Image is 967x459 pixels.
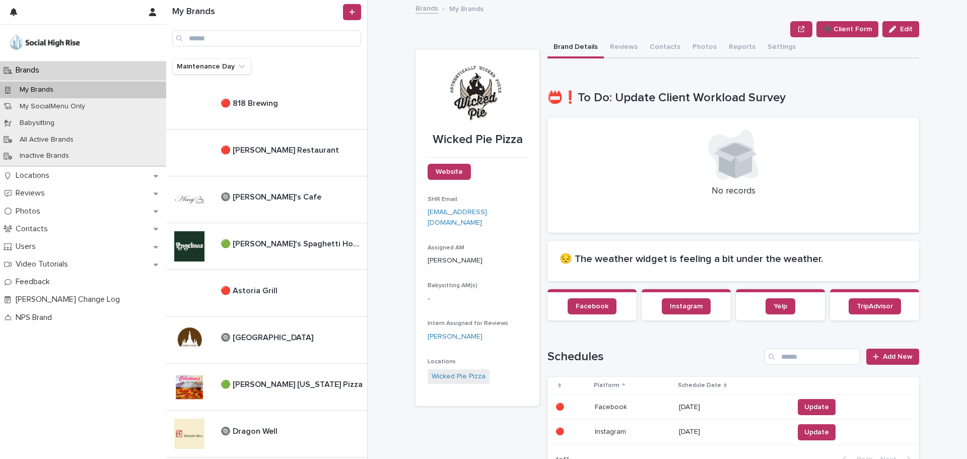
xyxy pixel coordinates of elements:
[595,401,629,412] p: Facebook
[12,224,56,234] p: Contacts
[8,33,82,53] img: o5DnuTxEQV6sW9jFYBBf
[12,295,128,304] p: [PERSON_NAME] Change Log
[166,223,367,270] a: 🟢 [PERSON_NAME]'s Spaghetti House🟢 [PERSON_NAME]'s Spaghetti House
[560,186,907,197] p: No records
[762,37,802,58] button: Settings
[221,425,280,436] p: 🔘 Dragon Well
[428,255,527,266] p: [PERSON_NAME]
[12,136,82,144] p: All Active Brands
[221,284,280,296] p: 🔴 Astoria Grill
[221,144,341,155] p: 🔴 [PERSON_NAME] Restaurant
[166,129,367,176] a: 🔴 [PERSON_NAME] Restaurant🔴 [PERSON_NAME] Restaurant
[604,37,644,58] button: Reviews
[172,7,341,18] h1: My Brands
[166,317,367,364] a: 🔘 [GEOGRAPHIC_DATA]🔘 [GEOGRAPHIC_DATA]
[678,380,721,391] p: Schedule Date
[804,427,829,437] span: Update
[12,242,44,251] p: Users
[849,298,901,314] a: TripAdvisor
[547,420,919,445] tr: 🔴🔴 InstagramInstagram [DATE]Update
[436,168,463,175] span: Website
[798,424,836,440] button: Update
[428,133,527,147] p: Wicked Pie Pizza
[774,303,787,310] span: Yelp
[560,253,907,265] h2: 😔 The weather widget is feeling a bit under the weather.
[576,303,608,310] span: Facebook
[766,298,795,314] a: Yelp
[12,102,93,111] p: My SocialMenu Only
[428,209,487,226] a: [EMAIL_ADDRESS][DOMAIN_NAME]
[686,37,723,58] button: Photos
[816,21,878,37] button: ➕ Client Form
[556,401,566,412] p: 🔴
[428,332,482,342] a: [PERSON_NAME]
[166,176,367,223] a: 🔘 [PERSON_NAME]'s Cafe🔘 [PERSON_NAME]'s Cafe
[428,196,457,203] span: SHR Email
[428,320,508,326] span: Intern Assigned for Reviews
[662,298,711,314] a: Instagram
[12,259,76,269] p: Video Tutorials
[556,426,566,436] p: 🔴
[428,164,471,180] a: Website
[670,303,703,310] span: Instagram
[221,190,323,202] p: 🔘 [PERSON_NAME]'s Cafe
[883,353,913,360] span: Add New
[547,91,919,105] h1: 📛❗To Do: Update Client Workload Survey
[428,245,464,251] span: Assigned AM
[798,399,836,415] button: Update
[12,119,62,127] p: Babysitting
[804,402,829,412] span: Update
[679,428,786,436] p: [DATE]
[595,426,628,436] p: Instagram
[221,237,365,249] p: 🟢 [PERSON_NAME]'s Spaghetti House
[221,378,365,389] p: 🟢 [PERSON_NAME] [US_STATE] Pizza
[547,350,761,364] h1: Schedules
[428,283,477,289] span: Babysitting AM(s)
[12,86,61,94] p: My Brands
[428,359,456,365] span: Locations
[547,37,604,58] button: Brand Details
[12,171,57,180] p: Locations
[723,37,762,58] button: Reports
[221,97,280,108] p: 🔴 818 Brewing
[594,380,619,391] p: Platform
[12,207,48,216] p: Photos
[679,403,786,412] p: [DATE]
[644,37,686,58] button: Contacts
[857,303,893,310] span: TripAdvisor
[221,331,315,343] p: 🔘 [GEOGRAPHIC_DATA]
[12,152,77,160] p: Inactive Brands
[12,65,47,75] p: Brands
[166,83,367,129] a: 🔴 818 Brewing🔴 818 Brewing
[166,270,367,317] a: 🔴 Astoria Grill🔴 Astoria Grill
[172,30,361,46] input: Search
[449,3,483,14] p: My Brands
[416,2,438,14] a: Brands
[12,277,58,287] p: Feedback
[12,188,53,198] p: Reviews
[166,364,367,411] a: 🟢 [PERSON_NAME] [US_STATE] Pizza🟢 [PERSON_NAME] [US_STATE] Pizza
[432,371,486,382] a: Wicked Pie Pizza
[568,298,616,314] a: Facebook
[900,26,913,33] span: Edit
[765,349,860,365] input: Search
[823,24,872,34] span: ➕ Client Form
[882,21,919,37] button: Edit
[166,411,367,457] a: 🔘 Dragon Well🔘 Dragon Well
[866,349,919,365] a: Add New
[172,58,251,75] button: Maintenance Day
[547,395,919,420] tr: 🔴🔴 FacebookFacebook [DATE]Update
[12,313,60,322] p: NPS Brand
[428,294,527,304] p: -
